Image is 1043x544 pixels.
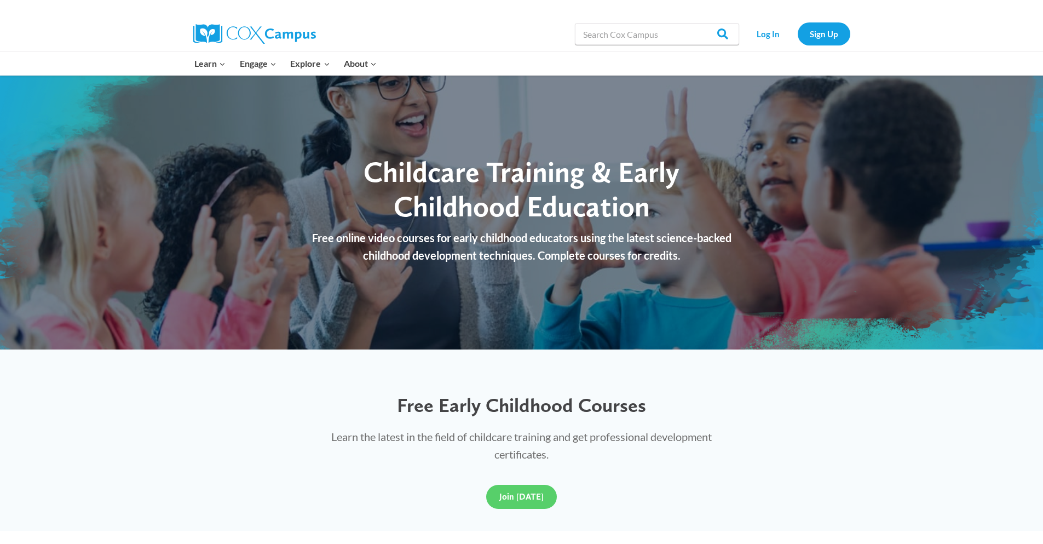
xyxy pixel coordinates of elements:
a: Log In [745,22,792,45]
span: About [344,56,377,71]
a: Sign Up [798,22,850,45]
span: Engage [240,56,276,71]
span: Free Early Childhood Courses [397,393,646,417]
p: Free online video courses for early childhood educators using the latest science-backed childhood... [300,229,744,264]
img: Cox Campus [193,24,316,44]
span: Join [DATE] [499,491,544,502]
span: Childcare Training & Early Childhood Education [364,154,679,223]
input: Search Cox Campus [575,23,739,45]
p: Learn the latest in the field of childcare training and get professional development certificates. [310,428,734,463]
span: Learn [194,56,226,71]
nav: Secondary Navigation [745,22,850,45]
a: Join [DATE] [486,485,557,509]
nav: Primary Navigation [188,52,384,75]
span: Explore [290,56,330,71]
